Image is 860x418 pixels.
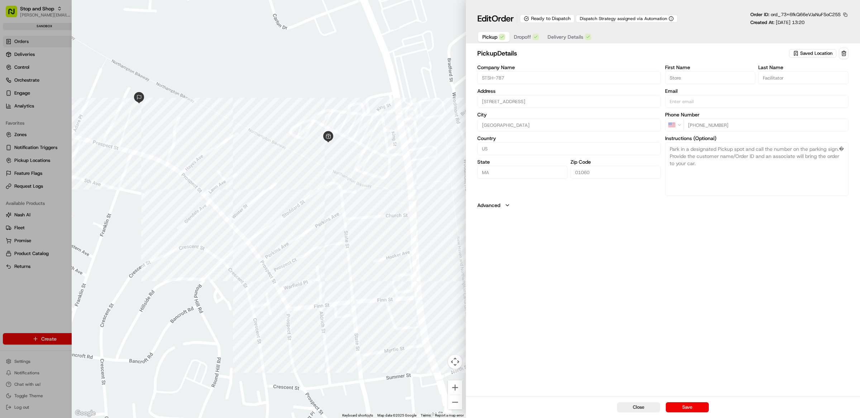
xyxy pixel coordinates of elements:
[14,160,55,167] span: Knowledge Base
[750,11,841,18] p: Order ID:
[448,380,462,395] button: Zoom in
[477,13,514,24] h1: Edit
[514,33,531,40] span: Dropoff
[477,166,568,179] input: Enter state
[477,71,661,84] input: Enter company name
[22,111,58,117] span: [PERSON_NAME]
[122,71,130,79] button: Start new chat
[789,48,837,58] button: Saved Location
[68,160,115,167] span: API Documentation
[19,46,129,54] input: Got a question? Start typing here...
[22,130,58,136] span: [PERSON_NAME]
[477,48,788,58] h2: pickup Details
[666,402,709,412] button: Save
[477,136,661,141] label: Country
[32,76,99,81] div: We're available if you need us!
[492,13,514,24] span: Order
[59,111,62,117] span: •
[7,93,48,99] div: Past conversations
[482,33,497,40] span: Pickup
[448,395,462,409] button: Zoom out
[63,130,78,136] span: [DATE]
[342,413,373,418] button: Keyboard shortcuts
[421,413,431,417] a: Terms (opens in new tab)
[758,65,849,70] label: Last Name
[7,161,13,167] div: 📗
[477,142,661,155] input: Enter country
[800,50,832,57] span: Saved Location
[32,68,118,76] div: Start new chat
[665,136,849,141] label: Instructions (Optional)
[617,402,660,412] button: Close
[665,88,849,93] label: Email
[73,409,97,418] a: Open this area in Google Maps (opens a new window)
[520,14,574,23] div: Ready to Dispatch
[477,159,568,164] label: State
[477,202,849,209] button: Advanced
[665,71,755,84] input: Enter first name
[435,413,464,417] a: Report a map error
[665,142,849,196] textarea: Park in a designated Pickup spot and call the number on the parking sign.� Provide the customer n...
[73,409,97,418] img: Google
[576,15,678,23] button: Dispatch Strategy assigned via Automation
[750,19,804,26] p: Created At:
[7,124,19,135] img: Ami Wang
[59,130,62,136] span: •
[7,68,20,81] img: 1736555255976-a54dd68f-1ca7-489b-9aae-adbdc363a1c4
[377,413,416,417] span: Map data ©2025 Google
[477,95,661,108] input: 228 King St, Northampton, MA 01060, US
[7,29,130,40] p: Welcome 👋
[477,112,661,117] label: City
[665,112,849,117] label: Phone Number
[51,177,87,183] a: Powered byPylon
[477,88,661,93] label: Address
[477,202,500,209] label: Advanced
[4,157,58,170] a: 📗Knowledge Base
[776,19,804,25] span: [DATE] 13:20
[477,65,661,70] label: Company Name
[548,33,583,40] span: Delivery Details
[771,11,841,18] span: ord_73X6fkQ66eVJaNuFSoC25S
[7,7,21,21] img: Nash
[448,355,462,369] button: Map camera controls
[683,119,849,131] input: Enter phone number
[477,119,661,131] input: Enter city
[63,111,78,117] span: [DATE]
[570,159,661,164] label: Zip Code
[15,68,28,81] img: 4037041995827_4c49e92c6e3ed2e3ec13_72.png
[665,65,755,70] label: First Name
[570,166,661,179] input: Enter zip code
[665,95,849,108] input: Enter email
[71,178,87,183] span: Pylon
[58,157,118,170] a: 💻API Documentation
[7,104,19,116] img: Tiffany Volk
[111,92,130,100] button: See all
[758,71,849,84] input: Enter last name
[61,161,66,167] div: 💻
[580,16,667,21] span: Dispatch Strategy assigned via Automation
